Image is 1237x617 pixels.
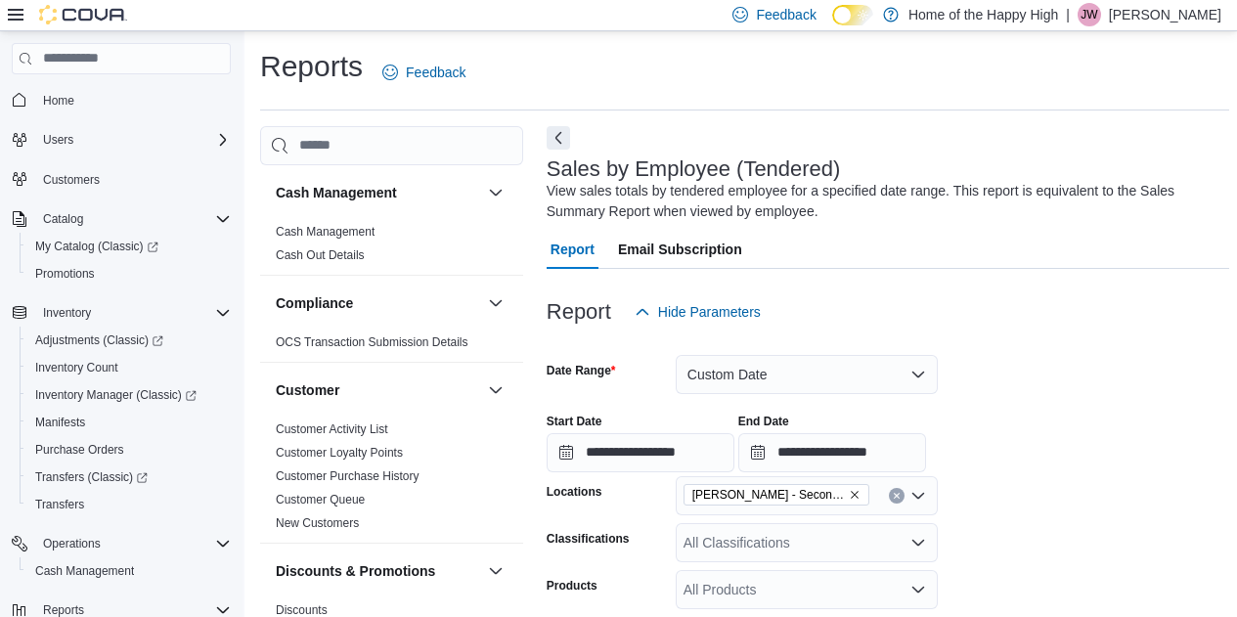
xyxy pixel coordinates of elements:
input: Dark Mode [832,5,873,25]
span: Home [35,88,231,112]
span: Customers [43,172,100,188]
span: Customer Queue [276,492,365,507]
label: Classifications [547,531,630,547]
span: Inventory [43,305,91,321]
button: Remove Warman - Second Ave - Prairie Records from selection in this group [849,489,861,501]
h3: Customer [276,380,339,400]
span: Warman - Second Ave - Prairie Records [684,484,869,506]
button: Cash Management [484,181,508,204]
button: Inventory Count [20,354,239,381]
input: Press the down key to open a popover containing a calendar. [547,433,734,472]
button: Catalog [4,205,239,233]
button: Clear input [889,488,905,504]
div: View sales totals by tendered employee for a specified date range. This report is equivalent to t... [547,181,1219,222]
span: New Customers [276,515,359,531]
span: Transfers (Classic) [35,469,148,485]
span: Customer Activity List [276,421,388,437]
span: Transfers [35,497,84,512]
span: Users [43,132,73,148]
span: JW [1081,3,1097,26]
button: Compliance [276,293,480,313]
span: [PERSON_NAME] - Second Ave - Prairie Records [692,485,845,505]
h3: Report [547,300,611,324]
button: Discounts & Promotions [484,559,508,583]
button: Discounts & Promotions [276,561,480,581]
h3: Compliance [276,293,353,313]
a: Adjustments (Classic) [27,329,171,352]
a: Transfers (Classic) [27,465,155,489]
input: Press the down key to open a popover containing a calendar. [738,433,926,472]
img: Cova [39,5,127,24]
span: Transfers [27,493,231,516]
button: Operations [35,532,109,555]
button: Promotions [20,260,239,287]
a: Home [35,89,82,112]
span: Transfers (Classic) [27,465,231,489]
span: Cash Management [35,563,134,579]
span: Customers [35,167,231,192]
a: Inventory Count [27,356,126,379]
span: Cash Out Details [276,247,365,263]
button: Operations [4,530,239,557]
button: Customers [4,165,239,194]
span: Report [551,230,595,269]
a: Promotions [27,262,103,286]
button: Purchase Orders [20,436,239,463]
a: Feedback [375,53,473,92]
button: Inventory [4,299,239,327]
h3: Discounts & Promotions [276,561,435,581]
span: Purchase Orders [27,438,231,462]
span: Adjustments (Classic) [35,332,163,348]
span: Feedback [406,63,465,82]
button: Custom Date [676,355,938,394]
span: Customer Purchase History [276,468,420,484]
span: Hide Parameters [658,302,761,322]
a: Transfers [27,493,92,516]
div: Compliance [260,331,523,362]
a: Customer Activity List [276,422,388,436]
span: Manifests [27,411,231,434]
a: My Catalog (Classic) [27,235,166,258]
button: Users [4,126,239,154]
span: Catalog [43,211,83,227]
label: Locations [547,484,602,500]
label: Products [547,578,597,594]
a: Customer Loyalty Points [276,446,403,460]
a: Purchase Orders [27,438,132,462]
button: Open list of options [910,535,926,551]
a: Adjustments (Classic) [20,327,239,354]
p: Home of the Happy High [908,3,1058,26]
a: Transfers (Classic) [20,463,239,491]
a: OCS Transaction Submission Details [276,335,468,349]
a: Cash Management [276,225,375,239]
span: Cash Management [27,559,231,583]
span: Operations [43,536,101,551]
button: Open list of options [910,582,926,597]
span: Inventory Manager (Classic) [35,387,197,403]
span: Dark Mode [832,25,833,26]
span: Cash Management [276,224,375,240]
h3: Sales by Employee (Tendered) [547,157,841,181]
span: Feedback [756,5,816,24]
div: Jacob Williams [1078,3,1101,26]
h1: Reports [260,47,363,86]
button: Customer [484,378,508,402]
h3: Cash Management [276,183,397,202]
span: Users [35,128,231,152]
a: Customer Queue [276,493,365,507]
p: | [1066,3,1070,26]
button: Home [4,86,239,114]
button: Customer [276,380,480,400]
span: Manifests [35,415,85,430]
span: My Catalog (Classic) [27,235,231,258]
button: Cash Management [20,557,239,585]
div: Cash Management [260,220,523,275]
span: Email Subscription [618,230,742,269]
button: Cash Management [276,183,480,202]
span: Promotions [35,266,95,282]
a: Manifests [27,411,93,434]
span: Customer Loyalty Points [276,445,403,461]
a: Inventory Manager (Classic) [20,381,239,409]
a: Cash Out Details [276,248,365,262]
span: Adjustments (Classic) [27,329,231,352]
